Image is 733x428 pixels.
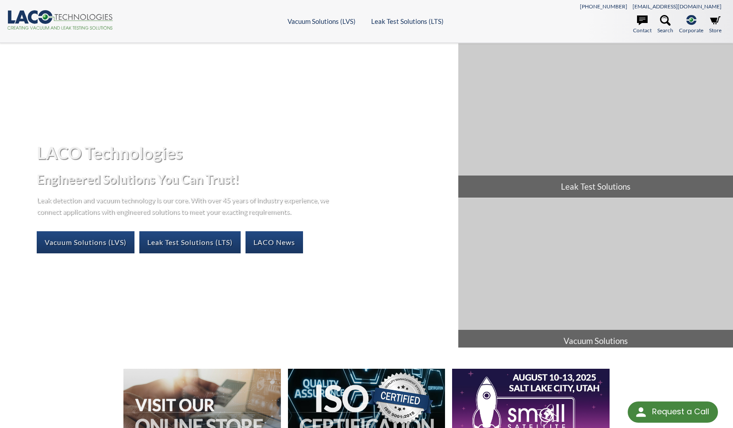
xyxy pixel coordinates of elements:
img: round button [634,405,648,419]
h1: LACO Technologies [37,142,451,164]
a: Vacuum Solutions (LVS) [37,231,134,253]
a: Vacuum Solutions (LVS) [288,17,356,25]
p: Leak detection and vacuum technology is our core. With over 45 years of industry experience, we c... [37,194,333,217]
a: LACO News [246,231,303,253]
h2: Engineered Solutions You Can Trust! [37,171,451,187]
a: Search [657,15,673,34]
a: Leak Test Solutions (LTS) [371,17,444,25]
span: Corporate [679,26,703,34]
a: [PHONE_NUMBER] [580,3,627,10]
a: Leak Test Solutions [458,43,733,198]
a: [EMAIL_ADDRESS][DOMAIN_NAME] [633,3,721,10]
a: Store [709,15,721,34]
div: Request a Call [628,401,718,423]
a: Contact [633,15,652,34]
div: Request a Call [652,401,709,422]
span: Leak Test Solutions [458,176,733,198]
a: Leak Test Solutions (LTS) [139,231,241,253]
a: Vacuum Solutions [458,198,733,352]
span: Vacuum Solutions [458,330,733,352]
